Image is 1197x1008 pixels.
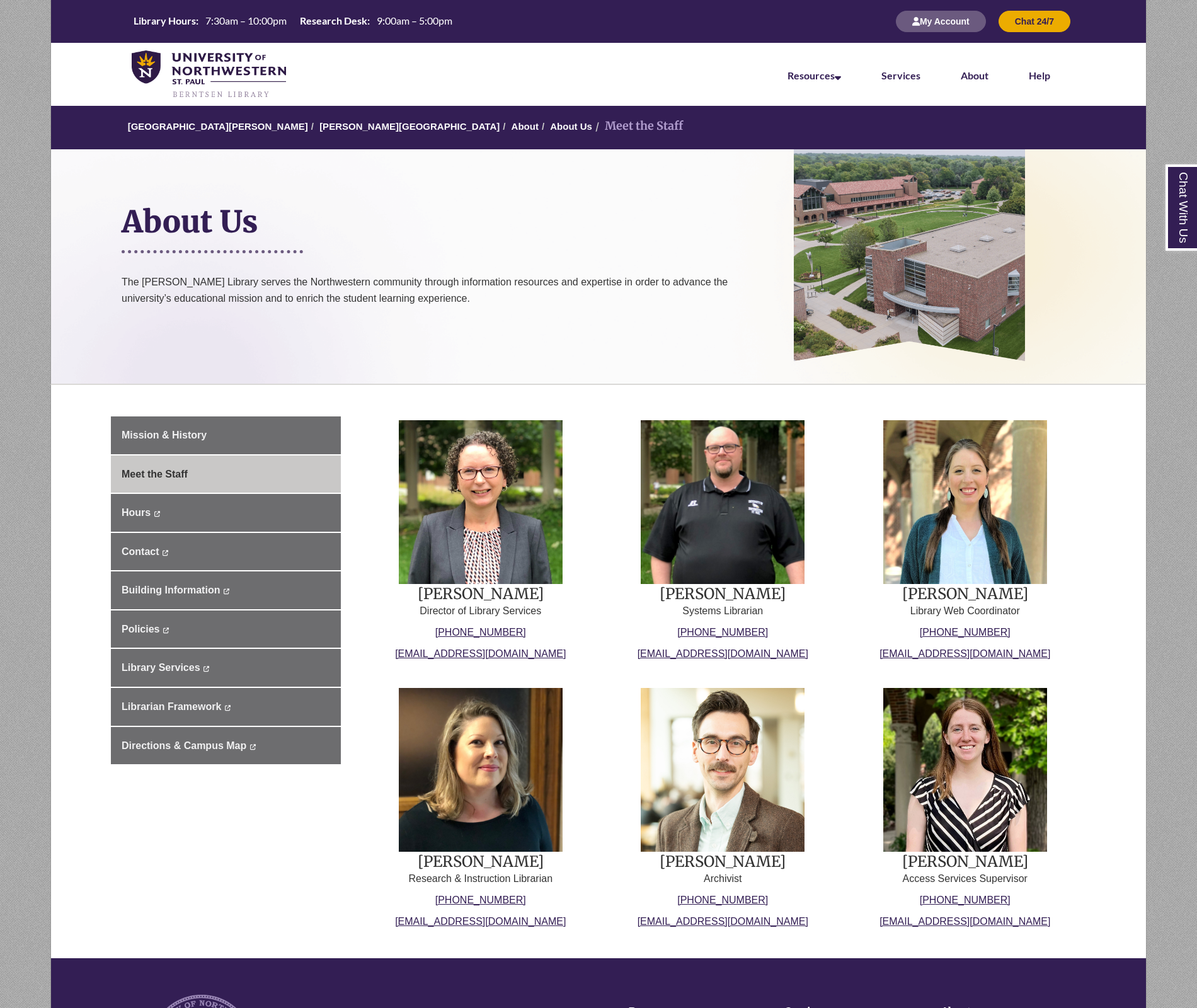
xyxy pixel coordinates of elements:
img: Link to Ruth McGuire's profile [399,420,563,584]
img: Link to Jessica Moore's profile [399,688,563,852]
a: [EMAIL_ADDRESS][DOMAIN_NAME] [638,648,808,659]
img: UNWSP Library Logo [132,50,286,100]
i: This link opens in a new window [163,627,169,633]
a: Building Information [111,571,341,609]
a: About [512,121,539,132]
a: [EMAIL_ADDRESS][DOMAIN_NAME] [879,916,1050,927]
i: This link opens in a new window [224,705,231,711]
a: Resources [787,69,841,81]
a: [EMAIL_ADDRESS][DOMAIN_NAME] [395,648,566,659]
a: Services [881,69,920,81]
a: [EMAIL_ADDRESS][DOMAIN_NAME] [638,916,808,927]
th: Library Hours: [129,14,200,28]
p: The [PERSON_NAME] Library serves the Northwestern community through information resources and exp... [122,274,775,338]
a: [GEOGRAPHIC_DATA][PERSON_NAME] [128,121,308,132]
a: [PHONE_NUMBER] [435,895,526,905]
a: Mission & History [111,416,341,454]
h3: [PERSON_NAME] [370,852,592,871]
a: [PHONE_NUMBER] [920,895,1011,905]
a: My Account [896,16,986,26]
a: Librarian Framework [111,688,341,726]
button: Chat 24/7 [999,11,1070,32]
a: Meet the Staff [111,455,341,493]
span: Contact [122,546,159,557]
p: Archivist [612,871,834,886]
li: Meet the Staff [592,117,683,135]
a: [PHONE_NUMBER] [435,627,526,638]
span: Meet the Staff [122,469,188,479]
a: Directions & Campus Map [111,727,341,765]
h3: [PERSON_NAME] [854,584,1077,604]
span: 9:00am – 5:00pm [377,14,452,26]
a: About Us [550,121,592,132]
h3: [PERSON_NAME] [370,584,592,604]
a: Policies [111,610,341,648]
i: This link opens in a new window [249,744,256,750]
a: [PERSON_NAME][GEOGRAPHIC_DATA] [319,121,500,132]
a: [PHONE_NUMBER] [677,895,768,905]
a: [PHONE_NUMBER] [920,627,1011,638]
h3: [PERSON_NAME] [854,852,1077,871]
span: Hours [122,507,151,518]
table: Hours Today [129,14,457,28]
h1: About Us [122,152,775,247]
img: Link to Becky Halberg's profile [883,420,1047,584]
i: This link opens in a new window [203,666,210,672]
div: Guide Page Menu [111,416,341,764]
p: Director of Library Services [370,604,592,619]
h3: [PERSON_NAME] [612,852,834,871]
a: [EMAIL_ADDRESS][DOMAIN_NAME] [395,916,566,927]
span: Directions & Campus Map [122,740,246,751]
th: Research Desk: [295,14,372,28]
span: Policies [122,624,159,634]
p: Research & Instruction Librarian [370,871,592,886]
img: Link to Nathan Farley's profile [641,420,805,584]
i: This link opens in a new window [162,550,169,556]
span: Building Information [122,585,220,595]
a: Chat 24/7 [999,16,1070,26]
img: Link to Elizabeth Weddle's profile [883,688,1047,852]
a: [EMAIL_ADDRESS][DOMAIN_NAME] [879,648,1050,659]
button: My Account [896,11,986,32]
i: This link opens in a new window [154,511,161,517]
a: Help [1029,69,1050,81]
span: Librarian Framework [122,701,221,712]
a: Contact [111,533,341,571]
span: Library Services [122,662,200,673]
a: Hours Today [129,14,457,29]
span: 7:30am – 10:00pm [205,14,287,26]
p: Library Web Coordinator [854,604,1077,619]
a: Library Services [111,649,341,687]
p: Access Services Supervisor [854,871,1077,886]
a: About [961,69,988,81]
a: Hours [111,494,341,532]
img: Link to Greg Rosauer's profile [641,688,805,852]
i: This link opens in a new window [223,588,230,594]
h3: [PERSON_NAME] [612,584,834,604]
p: Systems Librarian [612,604,834,619]
a: [PHONE_NUMBER] [677,627,768,638]
span: Mission & History [122,430,207,440]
